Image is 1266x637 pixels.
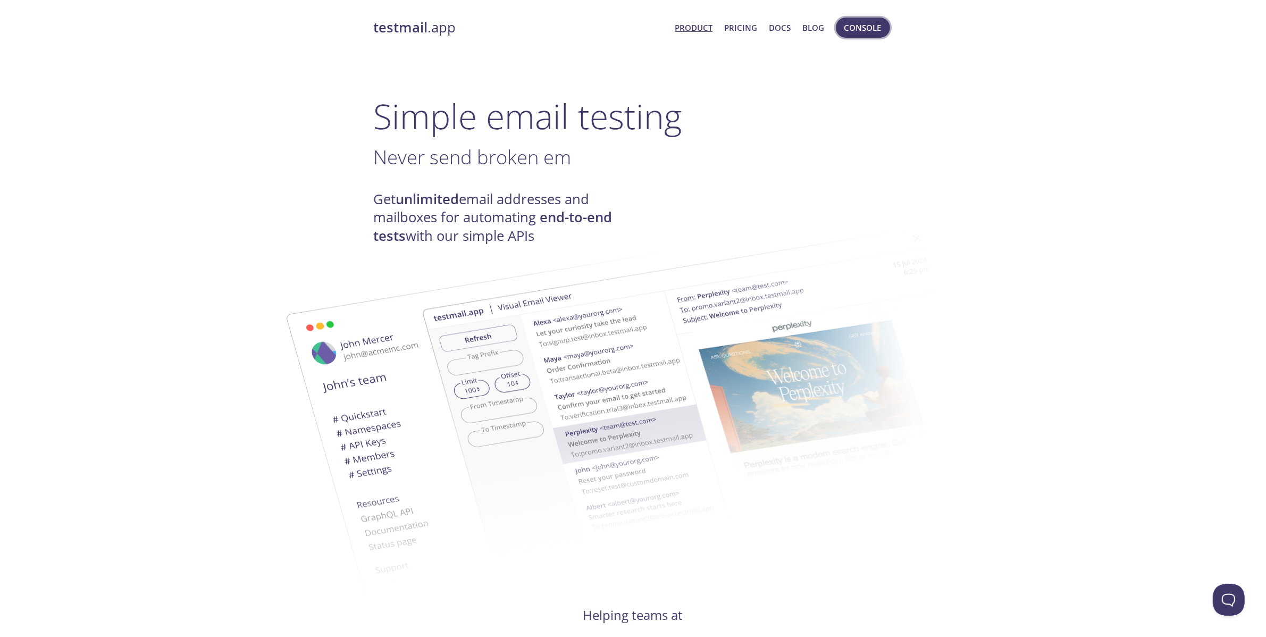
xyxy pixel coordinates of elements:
strong: unlimited [396,190,459,208]
button: Console [836,18,890,38]
strong: end-to-end tests [374,208,613,245]
a: Docs [769,21,791,35]
a: Blog [803,21,825,35]
a: testmail.app [374,19,667,37]
iframe: Help Scout Beacon - Open [1213,584,1245,616]
h1: Simple email testing [374,96,893,137]
h4: Get email addresses and mailboxes for automating with our simple APIs [374,190,633,245]
strong: testmail [374,18,428,37]
a: Pricing [724,21,757,35]
h4: Helping teams at [374,607,893,624]
span: Console [844,21,882,35]
a: Product [675,21,712,35]
img: testmail-email-viewer [246,246,820,606]
span: Never send broken em [374,144,572,170]
img: testmail-email-viewer [422,212,996,572]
